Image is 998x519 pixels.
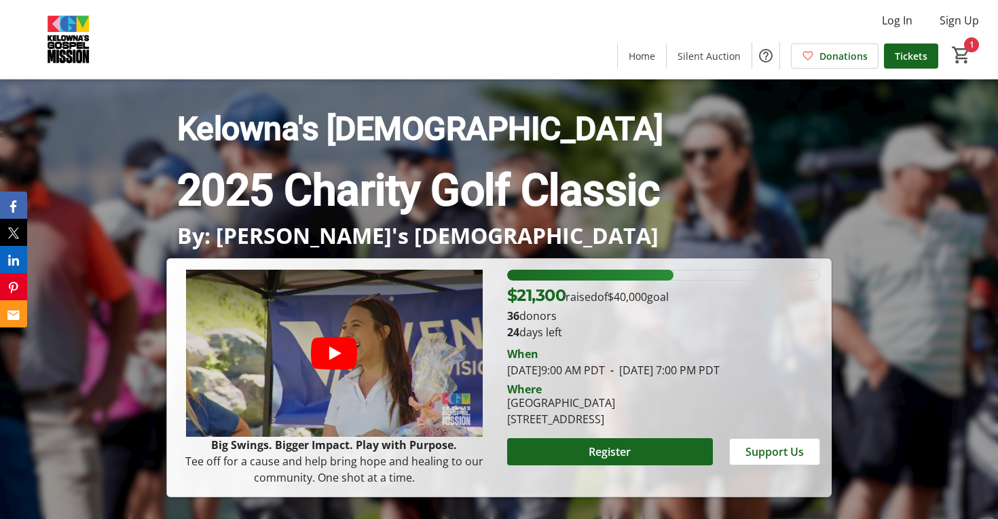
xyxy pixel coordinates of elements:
[507,363,605,378] span: [DATE] 9:00 AM PDT
[667,43,752,69] a: Silent Auction
[507,324,820,340] p: days left
[605,363,619,378] span: -
[507,270,820,281] div: 53.25% of fundraising goal reached
[211,437,457,452] strong: Big Swings. Bigger Impact. Play with Purpose.
[882,12,912,29] span: Log In
[507,325,519,340] span: 24
[507,308,519,323] b: 36
[884,43,938,69] a: Tickets
[605,363,720,378] span: [DATE] 7:00 PM PDT
[729,438,820,465] button: Support Us
[940,12,979,29] span: Sign Up
[177,223,821,247] p: By: [PERSON_NAME]'s [DEMOGRAPHIC_DATA]
[618,43,666,69] a: Home
[177,165,660,216] strong: 2025 Charity Golf Classic
[507,346,538,362] div: When
[629,49,655,63] span: Home
[8,5,129,73] img: Kelowna's Gospel Mission's Logo
[507,283,669,308] p: raised of goal
[871,10,923,31] button: Log In
[311,337,357,370] button: Play video
[678,49,741,63] span: Silent Auction
[791,43,879,69] a: Donations
[177,109,663,148] strong: Kelowna's [DEMOGRAPHIC_DATA]
[507,285,566,305] span: $21,300
[507,384,542,395] div: Where
[589,444,631,460] span: Register
[819,49,868,63] span: Donations
[752,42,779,69] button: Help
[929,10,990,31] button: Sign Up
[949,43,974,67] button: Cart
[178,453,491,486] p: Tee off for a cause and help bring hope and healing to our community. One shot at a time.
[507,308,820,324] p: donors
[608,289,647,304] span: $40,000
[507,395,615,411] div: [GEOGRAPHIC_DATA]
[507,411,615,427] div: [STREET_ADDRESS]
[745,444,804,460] span: Support Us
[895,49,927,63] span: Tickets
[507,438,713,465] button: Register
